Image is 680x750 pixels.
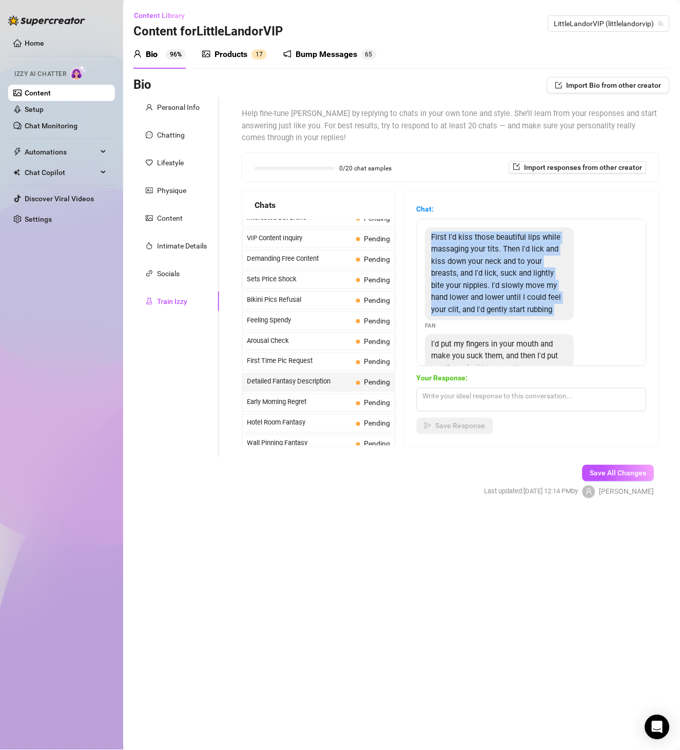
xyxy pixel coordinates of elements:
[567,81,662,89] span: Import Bio from other creator
[364,378,391,387] span: Pending
[215,48,247,61] div: Products
[247,295,352,305] span: Bikini Pics Refusal
[25,144,98,160] span: Automations
[157,102,200,113] div: Personal Info
[417,205,434,213] strong: Chat:
[247,315,352,325] span: Feeling Spendy
[645,715,670,740] div: Open Intercom Messenger
[425,321,437,330] span: Fan
[513,163,520,170] span: import
[251,49,267,60] sup: 17
[432,233,561,314] span: First I'd kiss those beautiful lips while massaging your tits. Then I'd lick and kiss down your n...
[247,377,352,387] span: Detailed Fantasy Description
[247,397,352,408] span: Early Morning Regret
[364,337,391,345] span: Pending
[133,50,142,58] span: user
[364,255,391,263] span: Pending
[146,187,153,194] span: idcard
[247,274,352,284] span: Sets Price Shock
[247,254,352,264] span: Demanding Free Content
[242,108,659,144] span: Help fine-tune [PERSON_NAME] by replying to chats in your own tone and style. She’ll learn from y...
[364,358,391,366] span: Pending
[417,374,468,382] strong: Your Response:
[554,16,664,31] span: LittleLandorVIP (littlelandorvip)
[25,39,44,47] a: Home
[14,69,66,79] span: Izzy AI Chatter
[555,82,562,89] span: import
[25,89,51,97] a: Content
[146,215,153,222] span: picture
[25,195,94,203] a: Discover Viral Videos
[547,77,670,93] button: Import Bio from other creator
[146,48,158,61] div: Bio
[166,49,186,60] sup: 96%
[134,11,185,20] span: Content Library
[364,419,391,428] span: Pending
[417,418,493,434] button: Save Response
[13,169,20,176] img: Chat Copilot
[582,465,654,482] button: Save All Changes
[599,486,654,497] span: [PERSON_NAME]
[13,148,22,156] span: thunderbolt
[25,122,77,130] a: Chat Monitoring
[432,339,567,397] span: I'd put my fingers in your mouth and make you suck them, and then I'd put one finger inside you a...
[364,296,391,304] span: Pending
[146,270,153,277] span: link
[259,51,263,58] span: 7
[157,213,183,224] div: Content
[247,418,352,428] span: Hotel Room Fantasy
[364,440,391,448] span: Pending
[247,233,352,243] span: VIP Content Inquiry
[133,24,283,40] h3: Content for LittleLandorVIP
[146,298,153,305] span: experiment
[339,165,392,171] span: 0/20 chat samples
[247,356,352,367] span: First Time Pic Request
[146,131,153,139] span: message
[25,215,52,223] a: Settings
[247,438,352,449] span: Wall Pinning Fantasy
[364,399,391,407] span: Pending
[202,50,210,58] span: picture
[247,336,352,346] span: Arousal Check
[283,50,292,58] span: notification
[296,48,357,61] div: Bump Messages
[658,21,664,27] span: team
[364,214,391,222] span: Pending
[146,242,153,249] span: fire
[590,469,647,477] span: Save All Changes
[8,15,85,26] img: logo-BBDzfeDw.svg
[361,49,377,60] sup: 65
[25,105,44,113] a: Setup
[157,157,184,168] div: Lifestyle
[157,268,180,279] div: Socials
[157,129,185,141] div: Chatting
[70,65,86,80] img: AI Chatter
[157,296,187,307] div: Train Izzy
[509,161,647,174] button: Import responses from other creator
[256,51,259,58] span: 1
[364,317,391,325] span: Pending
[524,163,643,171] span: Import responses from other creator
[146,104,153,111] span: user
[146,159,153,166] span: heart
[157,185,186,196] div: Physique
[364,235,391,243] span: Pending
[157,240,207,252] div: Intimate Details
[133,7,193,24] button: Content Library
[369,51,373,58] span: 5
[484,487,578,497] span: Last updated: [DATE] 12:14 PM by
[586,488,593,495] span: user
[255,199,276,211] span: Chats
[365,51,369,58] span: 6
[25,164,98,181] span: Chat Copilot
[364,276,391,284] span: Pending
[133,77,151,93] h3: Bio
